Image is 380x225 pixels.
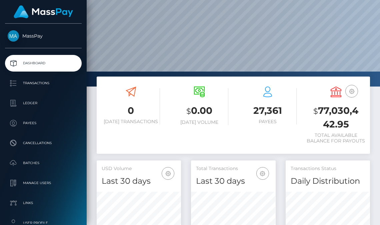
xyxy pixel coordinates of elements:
h6: [DATE] Volume [170,119,228,125]
p: Cancellations [8,138,79,148]
a: Batches [5,155,82,171]
p: Manage Users [8,178,79,188]
a: Manage Users [5,175,82,191]
h5: USD Volume [102,165,176,172]
a: Cancellations [5,135,82,151]
h4: Daily Distribution [291,175,365,187]
img: MassPay [8,30,19,42]
h6: Payees [238,119,297,124]
a: Transactions [5,75,82,92]
a: Links [5,195,82,211]
h5: Transactions Status [291,165,365,172]
h6: [DATE] Transactions [102,119,160,124]
h4: Last 30 days [102,175,176,187]
p: Batches [8,158,79,168]
h6: Total Available Balance for Payouts [307,132,365,144]
small: $ [186,107,191,116]
a: Dashboard [5,55,82,72]
img: MassPay Logo [14,5,73,18]
h5: Total Transactions [196,165,270,172]
span: MassPay [5,33,82,39]
h3: 27,361 [238,104,297,117]
p: Links [8,198,79,208]
p: Ledger [8,98,79,108]
small: $ [313,107,318,116]
p: Payees [8,118,79,128]
h4: Last 30 days [196,175,270,187]
a: Ledger [5,95,82,112]
p: Transactions [8,78,79,88]
h3: 0 [102,104,160,117]
h3: 0.00 [170,104,228,118]
h3: 77,030,442.95 [307,104,365,131]
a: Payees [5,115,82,131]
p: Dashboard [8,58,79,68]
